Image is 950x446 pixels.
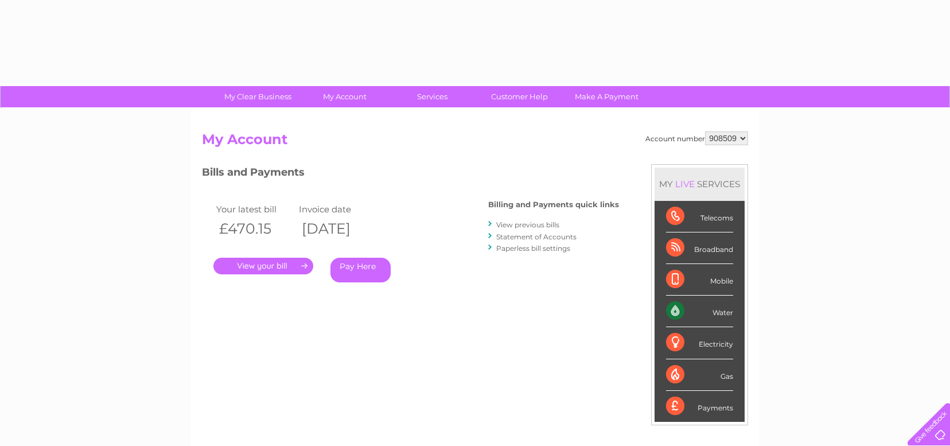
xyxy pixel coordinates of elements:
a: View previous bills [496,220,559,229]
td: Your latest bill [213,201,296,217]
div: Water [666,296,733,327]
div: Gas [666,359,733,391]
a: . [213,258,313,274]
th: [DATE] [296,217,379,241]
div: Payments [666,391,733,422]
div: Account number [645,131,748,145]
a: Customer Help [472,86,567,107]
div: Electricity [666,327,733,359]
a: Pay Here [330,258,391,282]
div: LIVE [673,179,697,189]
a: My Clear Business [211,86,305,107]
h2: My Account [202,131,748,153]
div: Broadband [666,232,733,264]
th: £470.15 [213,217,296,241]
a: Make A Payment [559,86,654,107]
a: Statement of Accounts [496,232,577,241]
div: Mobile [666,264,733,296]
a: Services [385,86,480,107]
h4: Billing and Payments quick links [488,200,619,209]
a: Paperless bill settings [496,244,570,253]
a: My Account [298,86,392,107]
td: Invoice date [296,201,379,217]
div: Telecoms [666,201,733,232]
div: MY SERVICES [655,168,745,200]
h3: Bills and Payments [202,164,619,184]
